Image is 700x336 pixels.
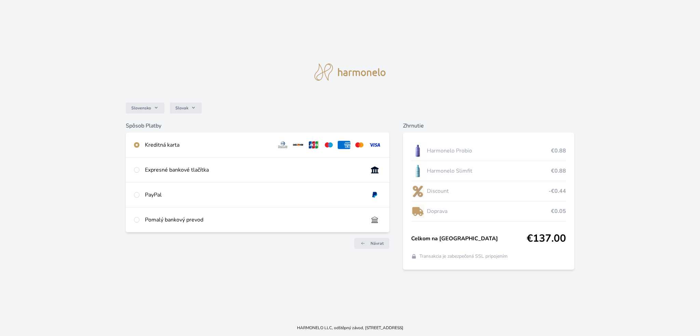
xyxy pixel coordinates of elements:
[551,207,566,215] span: €0.05
[368,166,381,174] img: onlineBanking_SK.svg
[427,207,551,215] span: Doprava
[411,203,424,220] img: delivery-lo.png
[126,103,164,113] button: Slovensko
[170,103,202,113] button: Slovak
[131,105,151,111] span: Slovensko
[145,191,363,199] div: PayPal
[323,141,335,149] img: maestro.svg
[368,141,381,149] img: visa.svg
[145,216,363,224] div: Pomalý bankový prevod
[371,241,384,246] span: Návrat
[427,147,551,155] span: Harmonelo Probio
[145,166,363,174] div: Expresné bankové tlačítka
[354,238,389,249] a: Návrat
[338,141,350,149] img: amex.svg
[411,162,424,179] img: SLIMFIT_se_stinem_x-lo.jpg
[551,167,566,175] span: €0.88
[314,64,386,81] img: logo.svg
[368,216,381,224] img: bankTransfer_IBAN.svg
[551,147,566,155] span: €0.88
[419,253,508,260] span: Transakcia je zabezpečená SSL pripojením
[403,122,574,130] h6: Zhrnutie
[411,142,424,159] img: CLEAN_PROBIO_se_stinem_x-lo.jpg
[145,141,271,149] div: Kreditná karta
[126,122,389,130] h6: Spôsob Platby
[175,105,188,111] span: Slovak
[292,141,305,149] img: discover.svg
[527,232,566,245] span: €137.00
[353,141,366,149] img: mc.svg
[411,234,527,243] span: Celkom na [GEOGRAPHIC_DATA]
[307,141,320,149] img: jcb.svg
[427,187,549,195] span: Discount
[549,187,566,195] span: -€0.44
[411,183,424,200] img: discount-lo.png
[427,167,551,175] span: Harmonelo Slimfit
[368,191,381,199] img: paypal.svg
[277,141,289,149] img: diners.svg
